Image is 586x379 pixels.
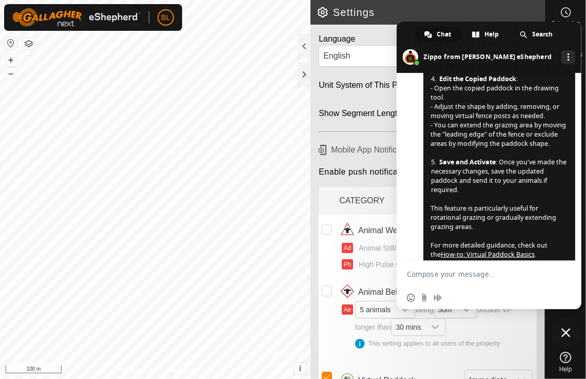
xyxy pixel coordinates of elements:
a: Chat [415,27,462,42]
div: dropdown trigger [456,301,477,318]
a: Search [511,27,563,42]
div: Unit System of This Property [319,79,423,95]
button: Ad [342,243,353,253]
button: + [5,54,17,66]
img: animal welfare icon [339,222,356,239]
span: High Pulse Count [355,259,415,270]
span: Enable push notifications for this property [319,167,480,183]
a: Close chat [551,317,581,348]
span: Animal Behaviour [358,286,422,298]
button: Map Layers [23,37,35,50]
span: English [319,46,516,66]
span: Animal Still/Down [355,243,415,254]
img: Gallagher Logo [12,8,141,27]
span: Help [559,366,572,372]
button: Ph [342,259,353,270]
div: Language [319,33,537,45]
a: Help [463,27,510,42]
span: 30 mins [392,319,425,335]
div: Show Segment Length [319,107,402,123]
button: Ae [342,305,353,315]
span: Help [485,27,499,42]
span: 50m [434,301,456,318]
img: animal behaviour icon [339,284,356,300]
span: Send a file [420,294,428,302]
span: i [299,364,301,373]
span: Audio message [434,294,442,302]
a: Help [545,348,586,376]
span: Edit the Copied Paddock [439,74,516,83]
div: CATEGORY [339,189,438,212]
span: Insert an emoji [407,294,415,302]
span: Chat [437,27,452,42]
a: Privacy Policy [115,366,153,375]
button: – [5,67,17,80]
a: How-to: Virtual Paddock Basics [441,250,535,259]
a: Contact Us [165,366,196,375]
span: BL [161,12,170,23]
span: Schedules [551,21,580,27]
span: Save and Activate [439,158,496,166]
h2: Settings [317,6,545,18]
span: : Once you've made the necessary changes, save the updated paddock and send it to your animals if... [431,158,568,195]
span: 5 animals [356,301,395,318]
button: i [295,363,306,374]
span: : [431,74,518,84]
div: dropdown trigger [395,301,415,318]
div: dropdown trigger [425,319,445,335]
div: English [323,50,512,62]
button: Reset Map [5,37,17,49]
textarea: Compose your message... [407,261,551,287]
span: Animal Welfare [358,224,414,237]
h6: Mobile App Notifications [315,141,541,159]
div: This setting applies to all users of the property [355,339,533,349]
span: being outside VP longer than [355,306,533,349]
span: Search [533,27,553,42]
